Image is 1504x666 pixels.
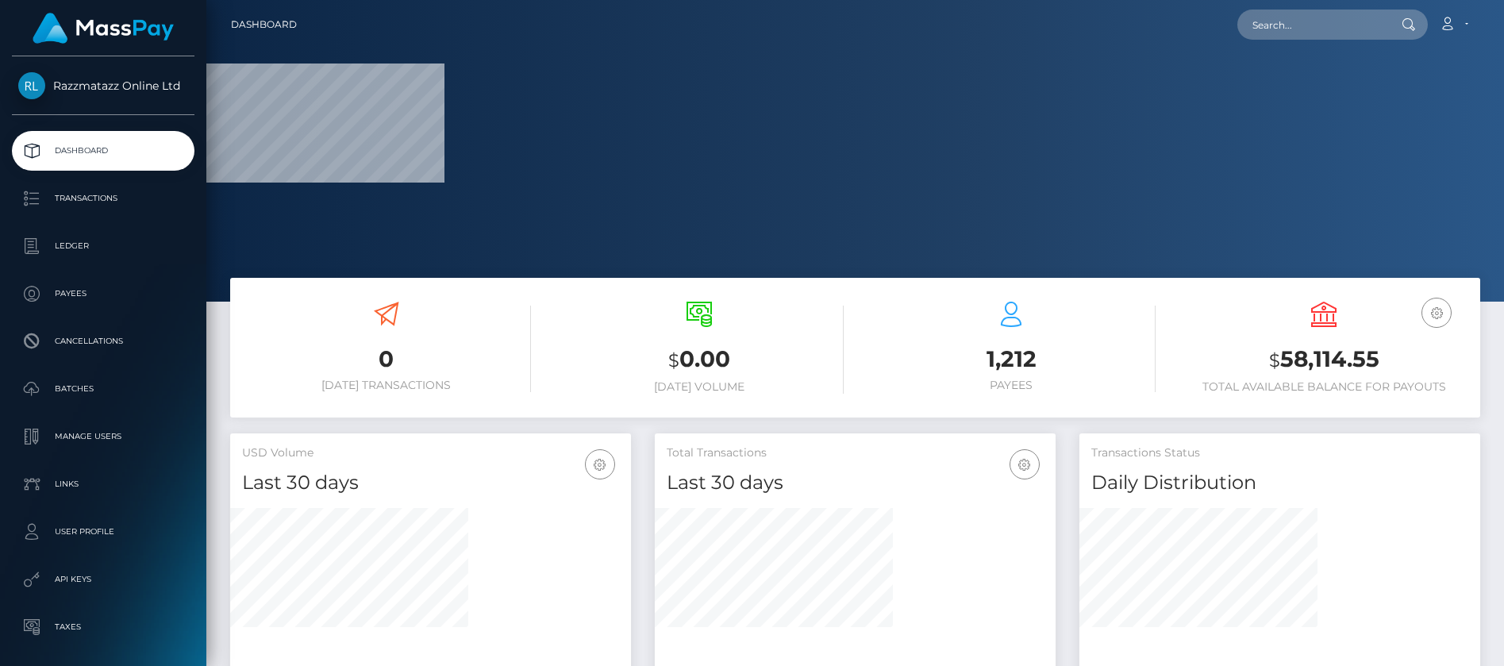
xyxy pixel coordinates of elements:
[12,464,194,504] a: Links
[12,321,194,361] a: Cancellations
[33,13,174,44] img: MassPay Logo
[12,369,194,409] a: Batches
[12,607,194,647] a: Taxes
[12,179,194,218] a: Transactions
[12,131,194,171] a: Dashboard
[667,469,1044,497] h4: Last 30 days
[12,417,194,456] a: Manage Users
[18,187,188,210] p: Transactions
[555,344,844,376] h3: 0.00
[1091,469,1468,497] h4: Daily Distribution
[18,377,188,401] p: Batches
[12,226,194,266] a: Ledger
[555,380,844,394] h6: [DATE] Volume
[1179,344,1468,376] h3: 58,114.55
[18,282,188,306] p: Payees
[1091,445,1468,461] h5: Transactions Status
[1269,349,1280,371] small: $
[12,274,194,314] a: Payees
[1237,10,1387,40] input: Search...
[18,329,188,353] p: Cancellations
[1179,380,1468,394] h6: Total Available Balance for Payouts
[12,560,194,599] a: API Keys
[867,344,1156,375] h3: 1,212
[231,8,297,41] a: Dashboard
[668,349,679,371] small: $
[18,520,188,544] p: User Profile
[867,379,1156,392] h6: Payees
[18,615,188,639] p: Taxes
[18,425,188,448] p: Manage Users
[18,472,188,496] p: Links
[18,139,188,163] p: Dashboard
[242,379,531,392] h6: [DATE] Transactions
[18,568,188,591] p: API Keys
[242,445,619,461] h5: USD Volume
[667,445,1044,461] h5: Total Transactions
[18,234,188,258] p: Ledger
[18,72,45,99] img: Razzmatazz Online Ltd
[242,469,619,497] h4: Last 30 days
[242,344,531,375] h3: 0
[12,79,194,93] span: Razzmatazz Online Ltd
[12,512,194,552] a: User Profile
